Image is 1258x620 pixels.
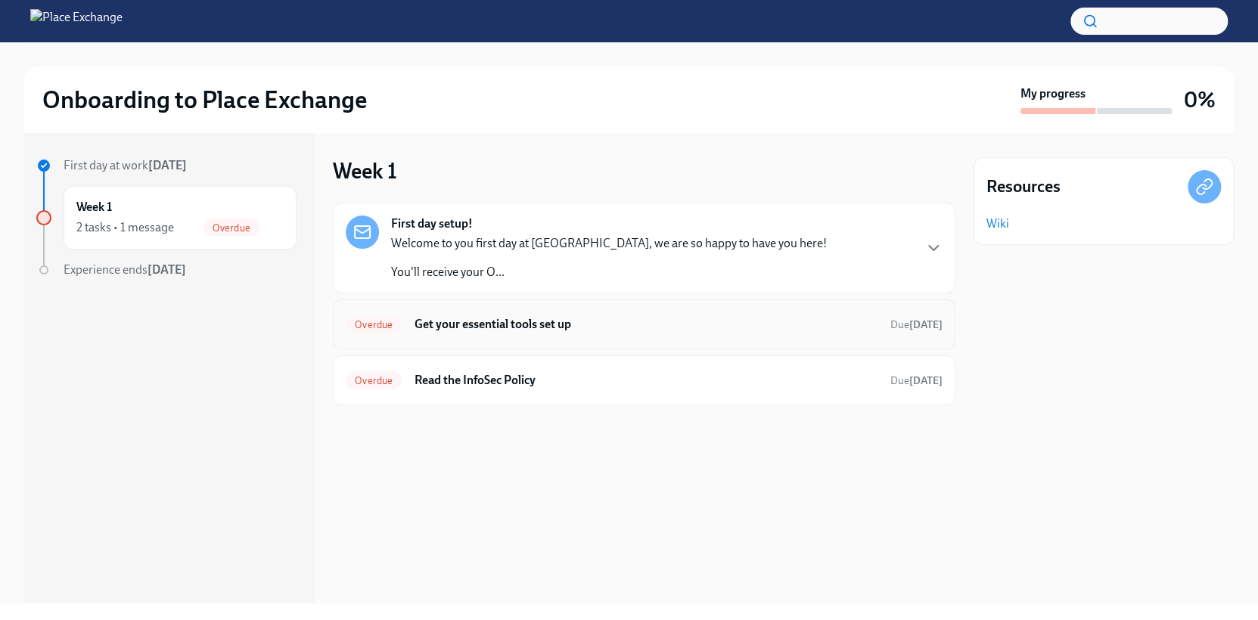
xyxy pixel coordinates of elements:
a: Week 12 tasks • 1 messageOverdue [36,186,297,250]
strong: [DATE] [148,158,187,172]
a: OverdueGet your essential tools set upDue[DATE] [346,312,943,336]
p: Welcome to you first day at [GEOGRAPHIC_DATA], we are so happy to have you here! [391,235,827,252]
strong: First day setup! [391,215,473,232]
strong: [DATE] [909,374,943,387]
span: First day at work [64,158,187,172]
span: Due [890,374,943,387]
span: Overdue [346,319,402,330]
span: Overdue [203,222,259,234]
span: August 7th, 2025 18:30 [890,374,943,388]
div: 2 tasks • 1 message [76,219,174,236]
h2: Onboarding to Place Exchange [42,85,367,115]
h3: Week 1 [333,157,397,184]
strong: [DATE] [148,262,186,277]
h3: 0% [1184,86,1216,113]
span: Due [890,318,943,331]
strong: [DATE] [909,318,943,331]
a: Wiki [986,215,1009,232]
span: Overdue [346,375,402,386]
h6: Week 1 [76,199,112,215]
h4: Resources [986,175,1061,198]
span: Experience ends [64,262,186,277]
h6: Read the InfoSec Policy [414,372,878,389]
img: Place Exchange [30,9,123,33]
h6: Get your essential tools set up [414,316,878,333]
span: August 7th, 2025 18:30 [890,318,943,332]
p: You'll receive your O... [391,264,827,281]
strong: My progress [1020,85,1086,102]
a: OverdueRead the InfoSec PolicyDue[DATE] [346,368,943,392]
a: First day at work[DATE] [36,157,297,174]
